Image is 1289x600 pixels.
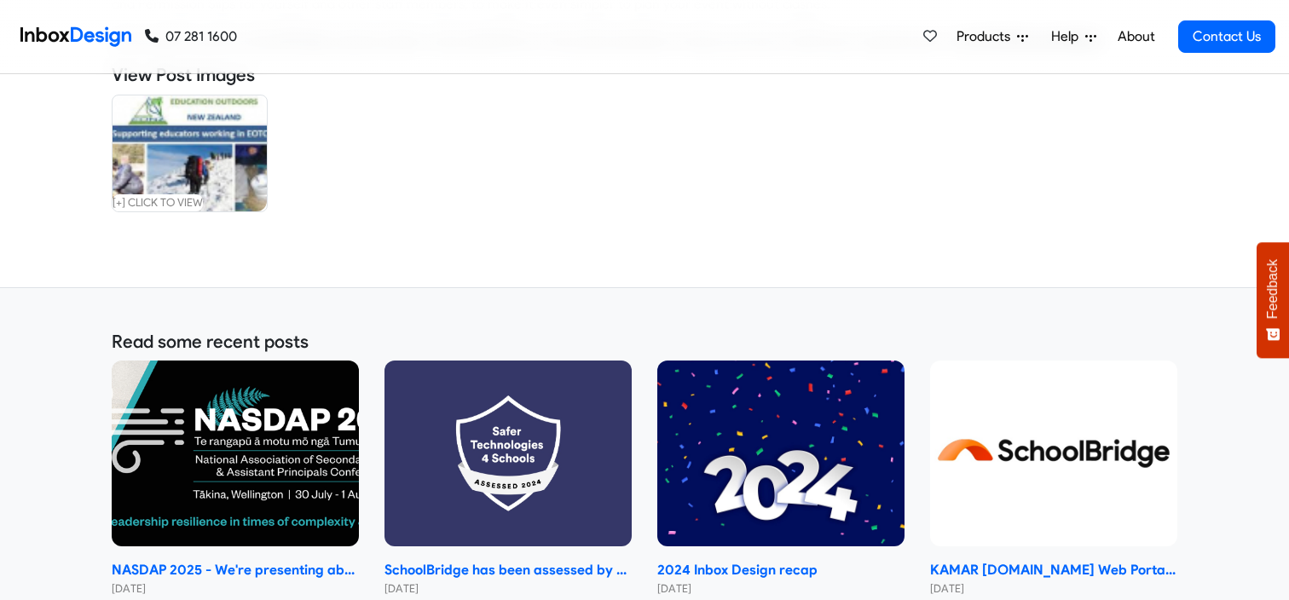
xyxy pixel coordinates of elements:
[657,361,905,597] a: 2024 Inbox Design recap 2024 Inbox Design recap [DATE]
[657,361,905,546] img: 2024 Inbox Design recap
[112,361,359,546] img: NASDAP 2025 - We're presenting about SchoolPoint and SchoolBridge
[384,361,632,597] a: SchoolBridge has been assessed by Safer Technologies 4 Schools (ST4S) SchoolBridge has been asses...
[384,580,632,597] small: [DATE]
[112,361,359,597] a: NASDAP 2025 - We're presenting about SchoolPoint and SchoolBridge NASDAP 2025 - We're presenting ...
[112,329,1177,355] h5: Read some recent posts
[1113,20,1159,54] a: About
[384,560,632,580] strong: SchoolBridge has been assessed by Safer Technologies 4 Schools (ST4S)
[930,560,1177,580] strong: KAMAR [DOMAIN_NAME] Web Portal 2024 Changeover
[930,361,1177,546] img: KAMAR school.kiwi Web Portal 2024 Changeover
[930,580,1177,597] small: [DATE]
[950,20,1035,54] a: Products
[657,580,905,597] small: [DATE]
[1265,259,1280,319] span: Feedback
[1044,20,1103,54] a: Help
[1257,242,1289,358] button: Feedback - Show survey
[957,26,1017,47] span: Products
[145,26,237,47] a: 07 281 1600
[384,361,632,546] img: SchoolBridge has been assessed by Safer Technologies 4 Schools (ST4S)
[930,361,1177,597] a: KAMAR school.kiwi Web Portal 2024 Changeover KAMAR [DOMAIN_NAME] Web Portal 2024 Changeover [DATE]
[1178,20,1275,53] a: Contact Us
[112,62,1177,88] h5: View Post Images
[112,560,359,580] strong: NASDAP 2025 - We're presenting about SchoolPoint and SchoolBridge
[1051,26,1085,47] span: Help
[113,95,267,211] img: undefined
[113,194,203,211] small: [+] click to view
[657,560,905,580] strong: 2024 Inbox Design recap
[112,580,359,597] small: [DATE]
[112,95,268,212] a: undefined [+] click to view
